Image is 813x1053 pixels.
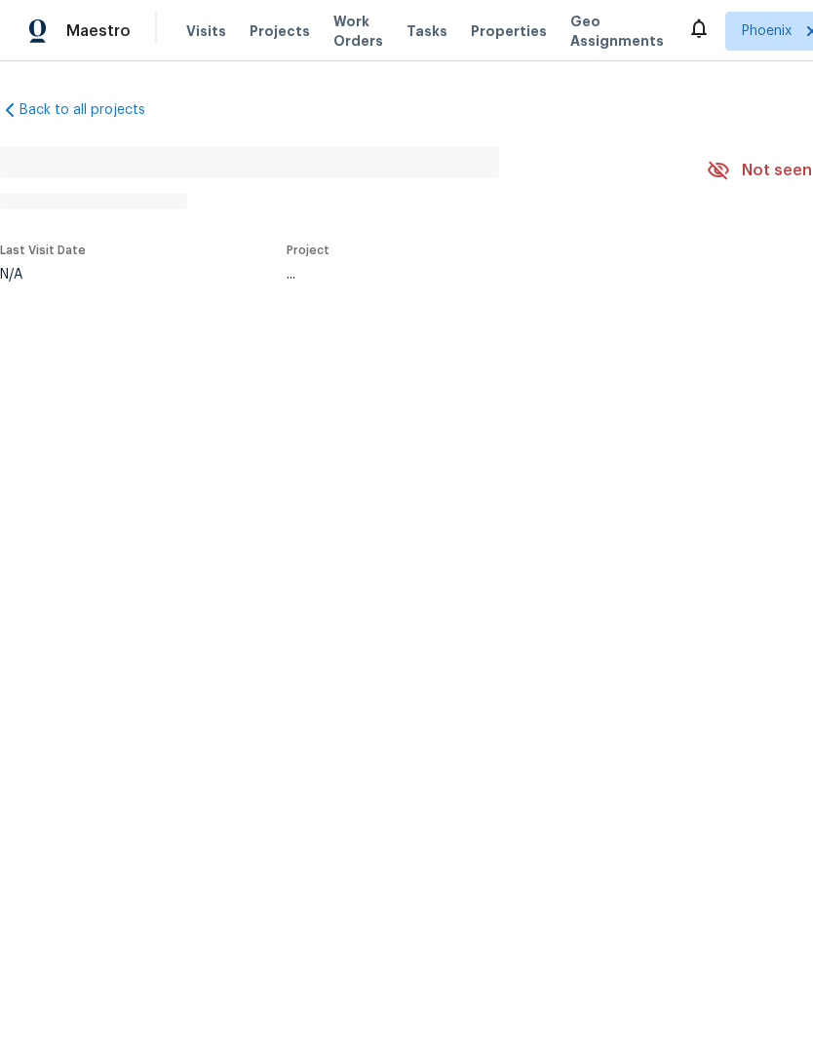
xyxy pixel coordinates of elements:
span: Maestro [66,21,131,41]
div: ... [287,268,661,282]
span: Visits [186,21,226,41]
span: Geo Assignments [570,12,664,51]
span: Phoenix [742,21,792,41]
span: Properties [471,21,547,41]
span: Projects [250,21,310,41]
span: Project [287,244,329,256]
span: Tasks [406,24,447,38]
span: Work Orders [333,12,383,51]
